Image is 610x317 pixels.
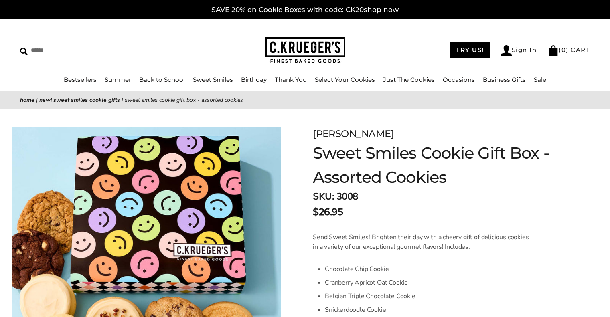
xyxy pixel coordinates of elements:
a: NEW! Sweet Smiles Cookie Gifts [39,96,120,104]
h1: Sweet Smiles Cookie Gift Box - Assorted Cookies [313,141,569,189]
li: Belgian Triple Chocolate Cookie [325,289,532,303]
a: Select Your Cookies [315,76,375,83]
span: 3008 [336,190,358,203]
a: Business Gifts [483,76,526,83]
a: TRY US! [450,42,490,58]
a: Back to School [139,76,185,83]
span: | [36,96,38,104]
a: Bestsellers [64,76,97,83]
input: Search [20,44,155,57]
img: Search [20,48,28,55]
nav: breadcrumbs [20,95,590,105]
a: Sign In [501,45,537,56]
li: Snickerdoodle Cookie [325,303,532,317]
a: SAVE 20% on Cookie Boxes with code: CK20shop now [211,6,399,14]
a: Just The Cookies [383,76,435,83]
a: Sweet Smiles [193,76,233,83]
span: Sweet Smiles Cookie Gift Box - Assorted Cookies [125,96,243,104]
img: C.KRUEGER'S [265,37,345,63]
p: Send Sweet Smiles! Brighten their day with a cheery gift of delicious cookies in a variety of our... [313,232,532,252]
span: $26.95 [313,205,343,219]
a: Occasions [443,76,475,83]
strong: SKU: [313,190,334,203]
a: Thank You [275,76,307,83]
span: shop now [364,6,399,14]
img: Bag [548,45,559,56]
div: [PERSON_NAME] [313,127,569,141]
img: Account [501,45,512,56]
span: | [122,96,123,104]
span: 0 [561,46,566,54]
a: Sale [534,76,546,83]
a: (0) CART [548,46,590,54]
a: Summer [105,76,131,83]
li: Chocolate Chip Cookie [325,262,532,276]
li: Cranberry Apricot Oat Cookie [325,276,532,289]
a: Home [20,96,34,104]
a: Birthday [241,76,267,83]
